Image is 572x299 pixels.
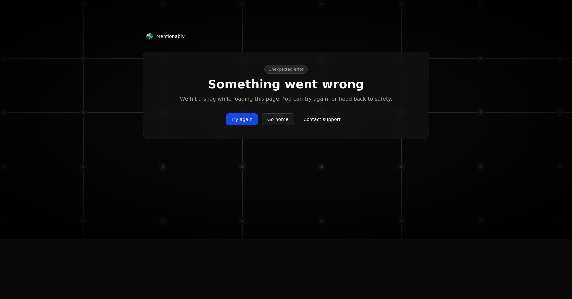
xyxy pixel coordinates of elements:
button: Try again [226,113,258,125]
p: We hit a snag while loading this page. You can try again, or head back to safety. [180,95,392,103]
img: Mentionably logo [146,33,154,40]
h1: Something went wrong [208,78,364,91]
a: Mentionably [143,32,187,41]
a: Go home [262,113,294,125]
span: Unexpected error [264,65,308,74]
a: Contact support [298,113,346,125]
span: Mentionably [156,33,185,40]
